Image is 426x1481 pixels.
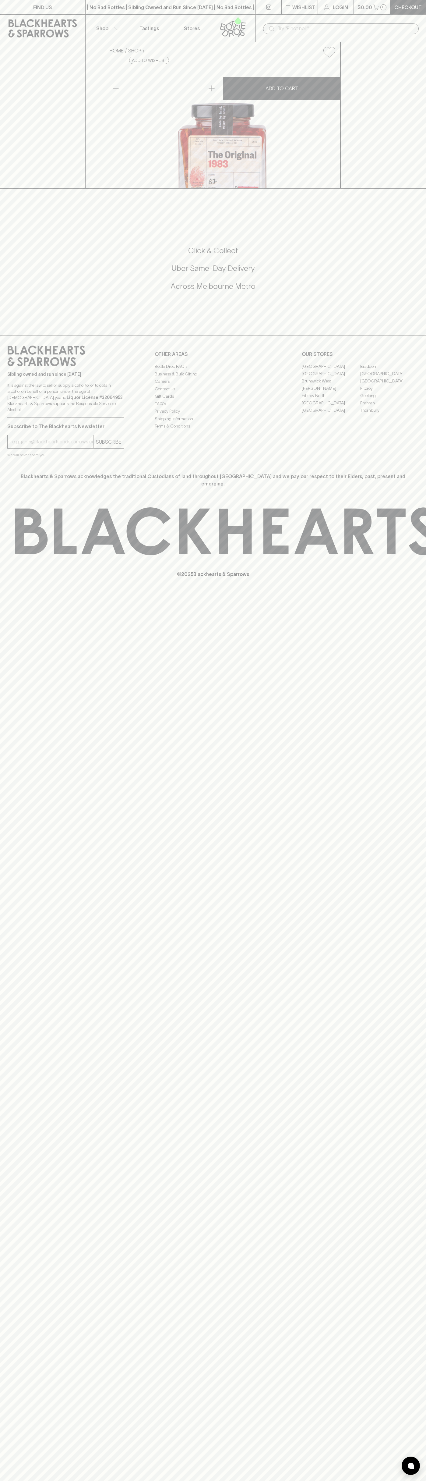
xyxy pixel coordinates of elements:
[155,408,272,415] a: Privacy Policy
[302,392,360,399] a: Fitzroy North
[333,4,348,11] p: Login
[360,399,419,407] a: Prahran
[360,363,419,370] a: Braddon
[12,437,93,447] input: e.g. jane@blackheartsandsparrows.com.au
[7,423,124,430] p: Subscribe to The Blackhearts Newsletter
[93,435,124,448] button: SUBSCRIBE
[223,77,340,100] button: ADD TO CART
[266,85,298,92] p: ADD TO CART
[7,221,419,323] div: Call to action block
[7,263,419,273] h5: Uber Same-Day Delivery
[155,385,272,392] a: Contact Us
[321,44,338,60] button: Add to wishlist
[155,423,272,430] a: Terms & Conditions
[7,371,124,377] p: Sibling owned and run since [DATE]
[96,438,121,446] p: SUBSCRIBE
[302,363,360,370] a: [GEOGRAPHIC_DATA]
[155,415,272,422] a: Shipping Information
[139,25,159,32] p: Tastings
[408,1463,414,1469] img: bubble-icon
[7,281,419,291] h5: Across Melbourne Metro
[155,363,272,370] a: Bottle Drop FAQ's
[302,399,360,407] a: [GEOGRAPHIC_DATA]
[67,395,123,400] strong: Liquor License #32064953
[278,24,414,34] input: Try "Pinot noir"
[302,377,360,385] a: Brunswick West
[302,407,360,414] a: [GEOGRAPHIC_DATA]
[292,4,315,11] p: Wishlist
[357,4,372,11] p: $0.00
[360,377,419,385] a: [GEOGRAPHIC_DATA]
[7,382,124,413] p: It is against the law to sell or supply alcohol to, or to obtain alcohol on behalf of a person un...
[105,62,340,188] img: 30924.png
[128,15,171,42] a: Tastings
[155,370,272,378] a: Business & Bulk Gifting
[128,48,141,53] a: SHOP
[394,4,422,11] p: Checkout
[360,407,419,414] a: Thornbury
[86,15,128,42] button: Shop
[155,378,272,385] a: Careers
[7,246,419,256] h5: Click & Collect
[302,370,360,377] a: [GEOGRAPHIC_DATA]
[184,25,200,32] p: Stores
[302,350,419,358] p: OUR STORES
[360,392,419,399] a: Geelong
[12,473,414,487] p: Blackhearts & Sparrows acknowledges the traditional Custodians of land throughout [GEOGRAPHIC_DAT...
[110,48,124,53] a: HOME
[155,400,272,407] a: FAQ's
[96,25,108,32] p: Shop
[155,393,272,400] a: Gift Cards
[171,15,213,42] a: Stores
[155,350,272,358] p: OTHER AREAS
[7,452,124,458] p: We will never spam you
[33,4,52,11] p: FIND US
[382,5,385,9] p: 0
[302,385,360,392] a: [PERSON_NAME]
[360,370,419,377] a: [GEOGRAPHIC_DATA]
[360,385,419,392] a: Fitzroy
[129,57,169,64] button: Add to wishlist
